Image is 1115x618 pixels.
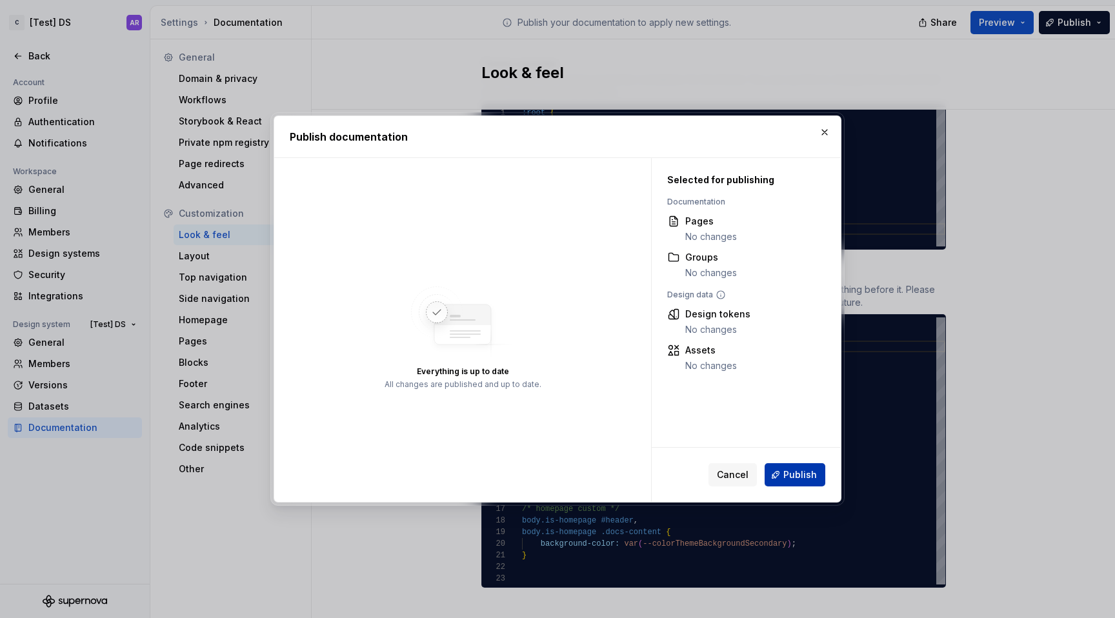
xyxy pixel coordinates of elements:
div: Design data [667,290,810,300]
div: All changes are published and up to date. [385,379,541,390]
h2: Publish documentation [290,129,825,145]
div: Design tokens [685,308,750,321]
div: Selected for publishing [667,174,810,186]
div: No changes [685,323,750,336]
div: No changes [685,230,737,243]
span: Cancel [717,468,748,481]
div: Assets [685,344,737,357]
div: No changes [685,266,737,279]
div: Pages [685,215,737,228]
div: Everything is up to date [417,366,509,377]
span: Publish [783,468,817,481]
div: Groups [685,251,737,264]
div: Documentation [667,197,810,207]
div: No changes [685,359,737,372]
button: Publish [765,463,825,486]
button: Cancel [708,463,757,486]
